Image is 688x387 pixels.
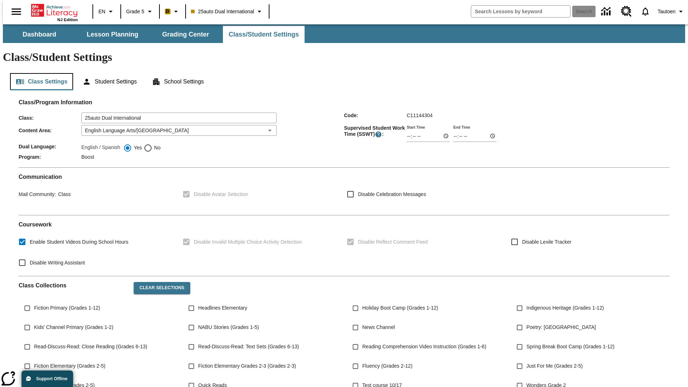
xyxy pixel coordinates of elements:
[362,324,395,331] span: News Channel
[3,24,685,43] div: SubNavbar
[19,282,128,289] h2: Class Collections
[30,259,85,267] span: Disable Writing Assistant
[19,221,669,228] h2: Course work
[19,221,669,270] div: Coursework
[198,324,259,331] span: NABU Stories (Grades 1-5)
[198,343,299,350] span: Read-Discuss-Read: Text Sets (Grades 6-13)
[81,113,277,123] input: Class
[10,73,73,90] button: Class Settings
[362,362,412,370] span: Fluency (Grades 2-12)
[597,2,617,21] a: Data Center
[126,8,144,15] span: Grade 5
[31,3,78,22] div: Home
[36,376,67,381] span: Support Offline
[19,173,669,180] h2: Communication
[636,2,655,21] a: Notifications
[191,8,254,15] span: 25auto Dual International
[34,324,113,331] span: Kids' Channel Primary (Grades 1-2)
[81,125,277,136] div: English Language Arts/[GEOGRAPHIC_DATA]
[95,5,118,18] button: Language: EN, Select a language
[6,1,27,22] button: Open side menu
[10,73,678,90] div: Class/Student Settings
[194,191,248,198] span: Disable Avatar Selection
[150,26,221,43] button: Grading Center
[166,7,169,16] span: B
[4,26,75,43] button: Dashboard
[87,30,138,39] span: Lesson Planning
[526,304,604,312] span: Indigenous Heritage (Grades 1-12)
[99,8,105,15] span: EN
[19,173,669,209] div: Communication
[3,51,685,64] h1: Class/Student Settings
[344,125,407,138] span: Supervised Student Work Time (SSWT) :
[229,30,299,39] span: Class/Student Settings
[34,343,147,350] span: Read-Discuss-Read: Close Reading (Grades 6-13)
[358,191,426,198] span: Disable Celebration Messages
[188,5,267,18] button: Class: 25auto Dual International, Select your class
[19,106,669,162] div: Class/Program Information
[358,238,428,246] span: Disable Reflect Comment Feed
[3,26,305,43] div: SubNavbar
[453,124,470,130] label: End Time
[132,144,142,152] span: Yes
[34,362,105,370] span: Fiction Elementary (Grades 2-5)
[30,238,128,246] span: Enable Student Videos During School Hours
[522,238,572,246] span: Disable Lexile Tracker
[34,304,100,312] span: Fiction Primary (Grades 1-12)
[19,144,81,149] span: Dual Language :
[134,282,190,294] button: Clear Selections
[146,73,210,90] button: School Settings
[56,191,71,197] span: Class
[526,343,615,350] span: Spring Break Boot Camp (Grades 1-12)
[19,115,81,121] span: Class :
[152,144,161,152] span: No
[655,5,688,18] button: Profile/Settings
[375,131,382,138] button: Supervised Student Work Time is the timeframe when students can take LevelSet and when lessons ar...
[362,304,438,312] span: Holiday Boot Camp (Grades 1-12)
[123,5,157,18] button: Grade: Grade 5, Select a grade
[198,304,247,312] span: Headlines Elementary
[471,6,570,17] input: search field
[407,124,425,130] label: Start Time
[526,362,583,370] span: Just For Me (Grades 2-5)
[77,73,142,90] button: Student Settings
[31,3,78,18] a: Home
[19,191,56,197] span: Mail Community :
[362,343,486,350] span: Reading Comprehension Video Instruction (Grades 1-6)
[21,371,73,387] button: Support Offline
[81,154,94,160] span: Boost
[407,113,433,118] span: C11144304
[223,26,305,43] button: Class/Student Settings
[19,128,81,133] span: Content Area :
[526,324,596,331] span: Poetry: [GEOGRAPHIC_DATA]
[19,99,669,106] h2: Class/Program Information
[19,154,81,160] span: Program :
[658,8,675,15] span: Tautoen
[344,113,407,118] span: Code :
[57,18,78,22] span: NJ Edition
[162,30,209,39] span: Grading Center
[23,30,56,39] span: Dashboard
[81,144,120,152] label: English / Spanish
[194,238,302,246] span: Disable Invalid Multiple Choice Activity Detection
[198,362,296,370] span: Fiction Elementary Grades 2-3 (Grades 2-3)
[617,2,636,21] a: Resource Center, Will open in new tab
[77,26,148,43] button: Lesson Planning
[162,5,183,18] button: Boost Class color is peach. Change class color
